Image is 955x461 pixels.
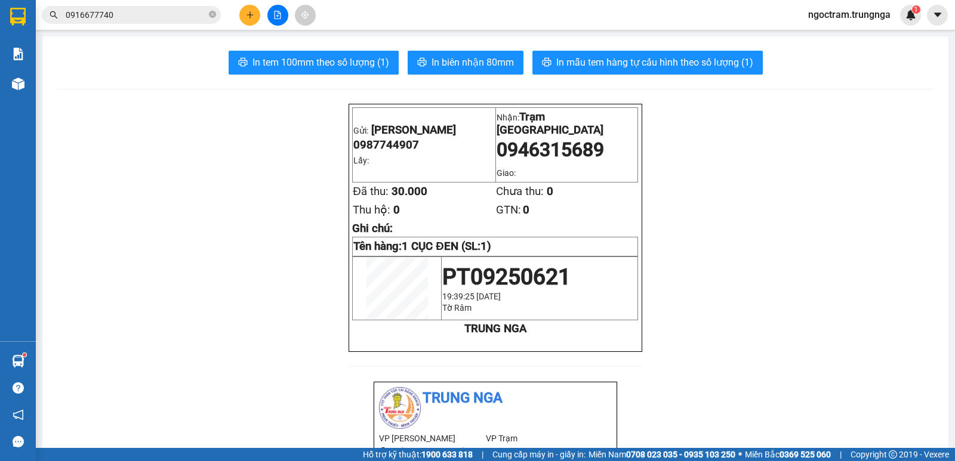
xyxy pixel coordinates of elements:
strong: 0708 023 035 - 0935 103 250 [626,450,735,459]
span: Hỗ trợ kỹ thuật: [363,448,473,461]
span: printer [542,57,552,69]
span: environment [379,447,387,456]
span: Ghi chú: [352,222,393,235]
span: 0 [393,203,400,216]
strong: 0369 525 060 [780,450,831,459]
span: GTN: [496,203,521,216]
span: caret-down [932,10,943,20]
span: 0 [547,185,553,198]
span: Chưa thu: [496,185,544,198]
img: logo-vxr [10,8,26,26]
span: [PERSON_NAME] [371,123,456,137]
span: 0987744907 [353,138,419,151]
span: In tem 100mm theo số lượng (1) [252,55,389,70]
span: Tờ Râm [442,303,472,313]
button: file-add [267,5,288,26]
img: solution-icon [12,48,24,60]
span: PT09250621 [442,264,571,290]
span: copyright [889,450,897,459]
span: Giao: [497,168,516,178]
span: question-circle [13,382,24,394]
span: 1 [914,5,918,14]
span: 0 [523,203,529,216]
button: caret-down [927,5,948,26]
p: Gửi: [353,123,494,137]
span: Miền Nam [589,448,735,461]
span: 30.000 [392,185,427,198]
span: Thu hộ: [353,203,390,216]
button: printerIn mẫu tem hàng tự cấu hình theo số lượng (1) [532,51,763,75]
button: printerIn biên nhận 80mm [408,51,523,75]
img: logo.jpg [379,387,421,429]
span: In biên nhận 80mm [432,55,514,70]
span: Đã thu: [353,185,388,198]
img: warehouse-icon [12,355,24,367]
span: 0946315689 [497,138,604,161]
span: 1) [480,240,491,253]
strong: TRUNG NGA [464,322,526,335]
img: warehouse-icon [12,78,24,90]
span: printer [238,57,248,69]
span: Trạm [GEOGRAPHIC_DATA] [497,110,603,137]
sup: 1 [23,353,26,357]
span: 19:39:25 [DATE] [442,292,501,301]
strong: 1900 633 818 [421,450,473,459]
p: Nhận: [497,110,637,137]
span: 1 CỤC ĐEN (SL: [402,240,491,253]
button: plus [239,5,260,26]
li: VP [PERSON_NAME] [379,432,486,445]
span: message [13,436,24,447]
span: | [482,448,483,461]
span: Lấy: [353,156,369,165]
span: Cung cấp máy in - giấy in: [492,448,586,461]
span: notification [13,409,24,420]
span: ⚪️ [738,452,742,457]
strong: Tên hàng: [353,240,491,253]
sup: 1 [912,5,920,14]
span: In mẫu tem hàng tự cấu hình theo số lượng (1) [556,55,753,70]
img: icon-new-feature [905,10,916,20]
span: Miền Bắc [745,448,831,461]
input: Tìm tên, số ĐT hoặc mã đơn [66,8,207,21]
span: close-circle [209,10,216,21]
span: printer [417,57,427,69]
span: plus [246,11,254,19]
span: ngoctram.trungnga [799,7,900,22]
li: Trung Nga [379,387,612,410]
button: aim [295,5,316,26]
button: printerIn tem 100mm theo số lượng (1) [229,51,399,75]
span: search [50,11,58,19]
span: | [840,448,842,461]
span: aim [301,11,309,19]
span: close-circle [209,11,216,18]
span: file-add [273,11,282,19]
li: VP Trạm [GEOGRAPHIC_DATA] [486,432,593,458]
